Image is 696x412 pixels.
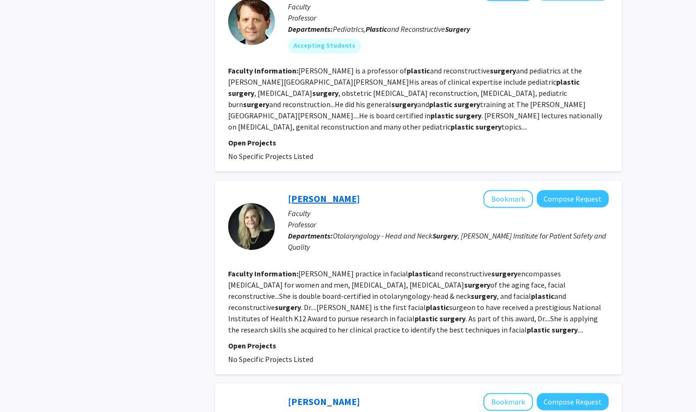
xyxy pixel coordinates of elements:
b: surgery [491,269,517,278]
b: plastic [429,100,452,109]
fg-read-more: [PERSON_NAME] is a professor of and reconstructive and pediatrics at the [PERSON_NAME][GEOGRAPHIC... [228,66,602,131]
b: Faculty Information: [228,269,298,278]
span: No Specific Projects Listed [228,354,313,364]
b: surgery [454,100,480,109]
b: Faculty Information: [228,66,298,75]
p: Faculty [288,208,609,219]
p: Open Projects [228,137,609,148]
b: surgery [228,88,254,98]
b: plastic [431,111,454,120]
b: Departments: [288,24,333,34]
b: Surgery [445,24,470,34]
p: Open Projects [228,340,609,351]
b: surgery [455,111,481,120]
b: surgery [391,100,417,109]
b: surgery [471,291,497,301]
b: plastic [556,77,580,87]
a: [PERSON_NAME] [288,396,360,407]
p: Faculty [288,1,609,12]
b: surgery [275,303,301,312]
b: surgery [464,280,490,289]
b: Plastic [366,24,387,34]
iframe: Chat [7,370,40,405]
p: Professor [288,219,609,230]
b: surgery [490,66,516,75]
a: [PERSON_NAME] [288,193,360,204]
b: Departments: [288,231,333,240]
button: Add Kristen Broderick to Bookmarks [483,393,533,411]
fg-read-more: [PERSON_NAME] practice in facial and reconstructive encompasses [MEDICAL_DATA] for women and men,... [228,269,601,334]
span: No Specific Projects Listed [228,152,313,161]
b: plastic [408,269,431,278]
b: surgery [552,325,578,334]
p: Professor [288,12,609,23]
b: surgery [243,100,269,109]
b: plastic [527,325,550,334]
button: Add Lisa Ishii to Bookmarks [483,190,533,208]
b: surgery [439,314,466,323]
span: Otolaryngology - Head and Neck , [PERSON_NAME] Institute for Patient Safety and Quality [288,231,606,252]
button: Compose Request to Lisa Ishii [537,190,609,207]
b: plastic [407,66,430,75]
b: plastic [531,291,554,301]
button: Compose Request to Kristen Broderick [537,393,609,410]
b: plastic [426,303,449,312]
b: plastic [415,314,438,323]
b: plastic [451,122,474,131]
span: Pediatrics, and Reconstructive [333,24,470,34]
b: surgery [475,122,502,131]
b: Surgery [432,231,458,240]
b: surgery [312,88,338,98]
mat-chip: Accepting Students [288,38,361,53]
